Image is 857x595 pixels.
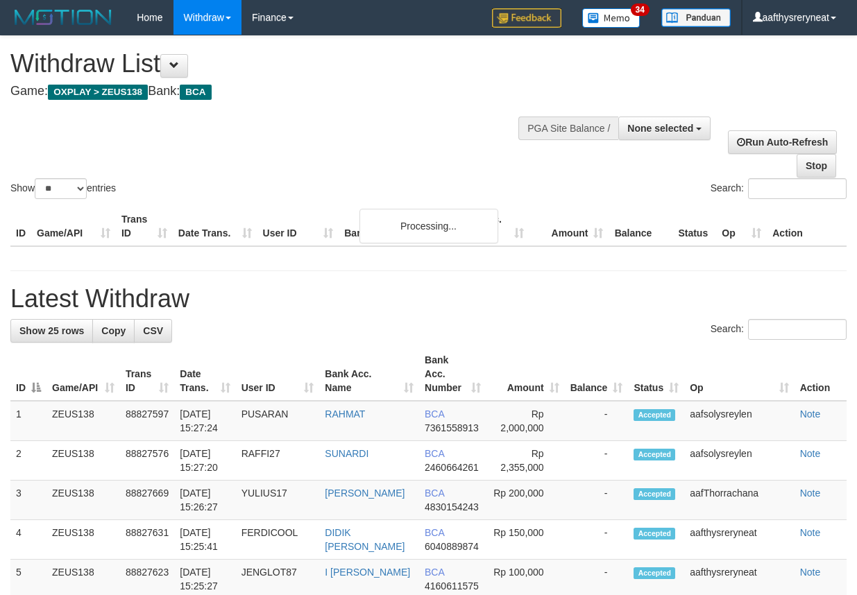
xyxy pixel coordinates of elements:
[486,441,564,481] td: Rp 2,355,000
[10,441,46,481] td: 2
[486,520,564,560] td: Rp 150,000
[492,8,561,28] img: Feedback.jpg
[173,207,257,246] th: Date Trans.
[565,520,629,560] td: -
[174,520,235,560] td: [DATE] 15:25:41
[425,567,444,578] span: BCA
[31,207,116,246] th: Game/API
[486,401,564,441] td: Rp 2,000,000
[634,409,675,421] span: Accepted
[795,347,847,401] th: Action
[634,567,675,579] span: Accepted
[120,441,174,481] td: 88827576
[631,3,650,16] span: 34
[116,207,173,246] th: Trans ID
[684,347,794,401] th: Op: activate to sort column ascending
[325,408,365,420] a: RAHMAT
[800,448,821,459] a: Note
[10,7,116,28] img: MOTION_logo.png
[582,8,640,28] img: Button%20Memo.svg
[529,207,609,246] th: Amount
[319,347,419,401] th: Bank Acc. Name: activate to sort column ascending
[236,520,320,560] td: FERDICOOL
[257,207,339,246] th: User ID
[236,441,320,481] td: RAFFI27
[425,527,444,538] span: BCA
[180,85,211,100] span: BCA
[609,207,672,246] th: Balance
[92,319,135,343] a: Copy
[120,401,174,441] td: 88827597
[46,441,120,481] td: ZEUS138
[46,347,120,401] th: Game/API: activate to sort column ascending
[46,520,120,560] td: ZEUS138
[486,347,564,401] th: Amount: activate to sort column ascending
[748,319,847,340] input: Search:
[35,178,87,199] select: Showentries
[711,319,847,340] label: Search:
[661,8,731,27] img: panduan.png
[174,441,235,481] td: [DATE] 15:27:20
[800,567,821,578] a: Note
[10,401,46,441] td: 1
[684,401,794,441] td: aafsolysreylen
[120,520,174,560] td: 88827631
[728,130,837,154] a: Run Auto-Refresh
[634,488,675,500] span: Accepted
[716,207,767,246] th: Op
[46,401,120,441] td: ZEUS138
[10,50,557,78] h1: Withdraw List
[174,481,235,520] td: [DATE] 15:26:27
[101,325,126,336] span: Copy
[565,441,629,481] td: -
[325,527,405,552] a: DIDIK [PERSON_NAME]
[684,441,794,481] td: aafsolysreylen
[236,347,320,401] th: User ID: activate to sort column ascending
[325,448,368,459] a: SUNARDI
[486,481,564,520] td: Rp 200,000
[634,528,675,540] span: Accepted
[120,347,174,401] th: Trans ID: activate to sort column ascending
[748,178,847,199] input: Search:
[325,488,405,499] a: [PERSON_NAME]
[10,319,93,343] a: Show 25 rows
[10,347,46,401] th: ID: activate to sort column descending
[120,481,174,520] td: 88827669
[143,325,163,336] span: CSV
[627,123,693,134] span: None selected
[618,117,711,140] button: None selected
[634,449,675,460] span: Accepted
[325,567,410,578] a: I [PERSON_NAME]
[672,207,716,246] th: Status
[174,401,235,441] td: [DATE] 15:27:24
[800,408,821,420] a: Note
[565,481,629,520] td: -
[359,209,498,243] div: Processing...
[800,527,821,538] a: Note
[419,347,486,401] th: Bank Acc. Number: activate to sort column ascending
[565,401,629,441] td: -
[10,85,557,98] h4: Game: Bank:
[339,207,449,246] th: Bank Acc. Name
[236,481,320,520] td: YULIUS17
[425,580,479,592] span: Copy 4160611575 to clipboard
[425,501,479,512] span: Copy 4830154243 to clipboard
[10,520,46,560] td: 4
[236,401,320,441] td: PUSARAN
[565,347,629,401] th: Balance: activate to sort column ascending
[425,488,444,499] span: BCA
[10,481,46,520] td: 3
[628,347,684,401] th: Status: activate to sort column ascending
[797,154,836,178] a: Stop
[425,422,479,433] span: Copy 7361558913 to clipboard
[425,448,444,459] span: BCA
[425,462,479,473] span: Copy 2460664261 to clipboard
[450,207,529,246] th: Bank Acc. Number
[19,325,84,336] span: Show 25 rows
[425,408,444,420] span: BCA
[425,541,479,552] span: Copy 6040889874 to clipboard
[10,285,847,313] h1: Latest Withdraw
[800,488,821,499] a: Note
[711,178,847,199] label: Search:
[684,481,794,520] td: aafThorrachana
